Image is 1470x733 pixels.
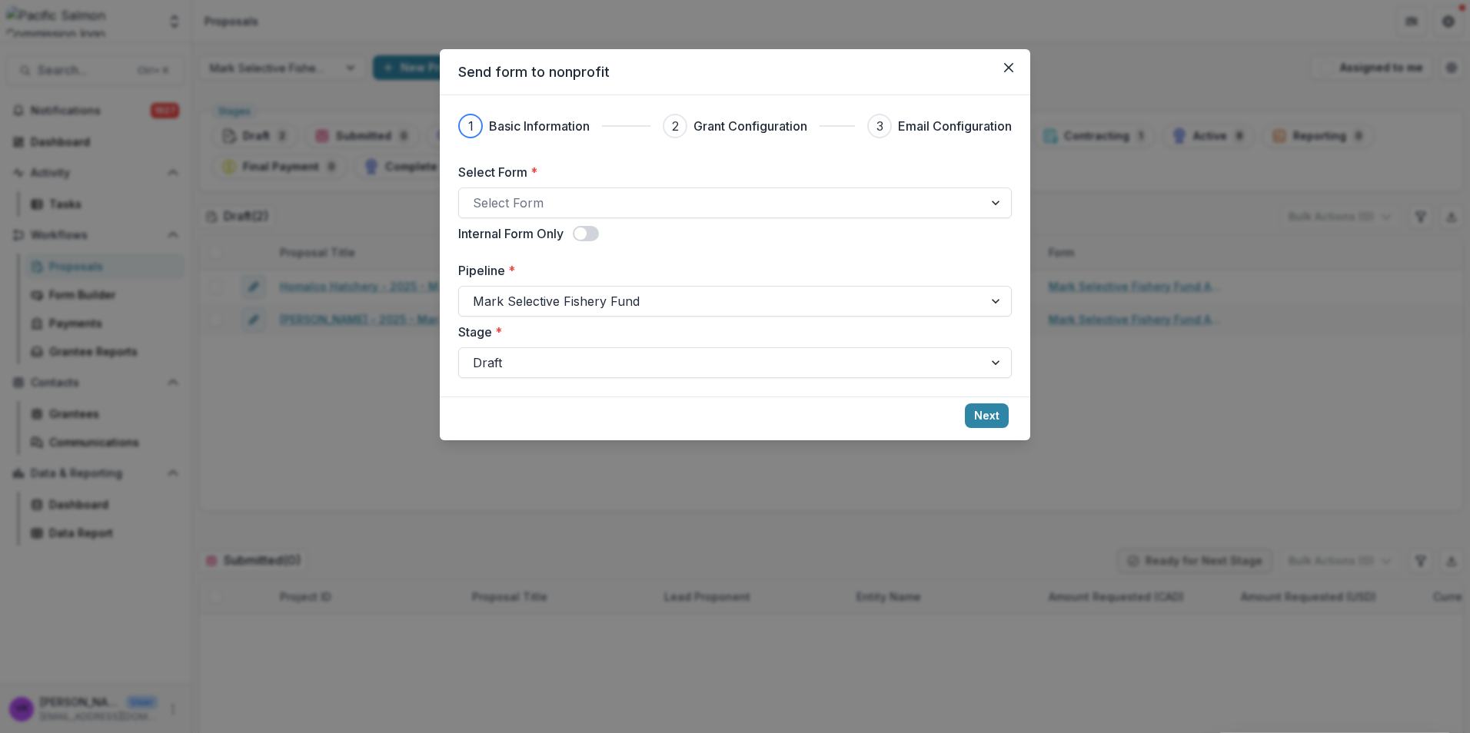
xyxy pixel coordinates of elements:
label: Internal Form Only [458,224,564,243]
div: Progress [458,114,1012,138]
header: Send form to nonprofit [440,49,1030,95]
button: Next [965,403,1009,428]
h3: Basic Information [489,117,590,135]
div: 3 [876,117,883,135]
label: Stage [458,323,1003,341]
label: Select Form [458,163,1003,181]
h3: Grant Configuration [693,117,807,135]
div: 2 [672,117,679,135]
div: 1 [468,117,474,135]
h3: Email Configuration [898,117,1012,135]
button: Close [996,55,1021,80]
label: Pipeline [458,261,1003,280]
